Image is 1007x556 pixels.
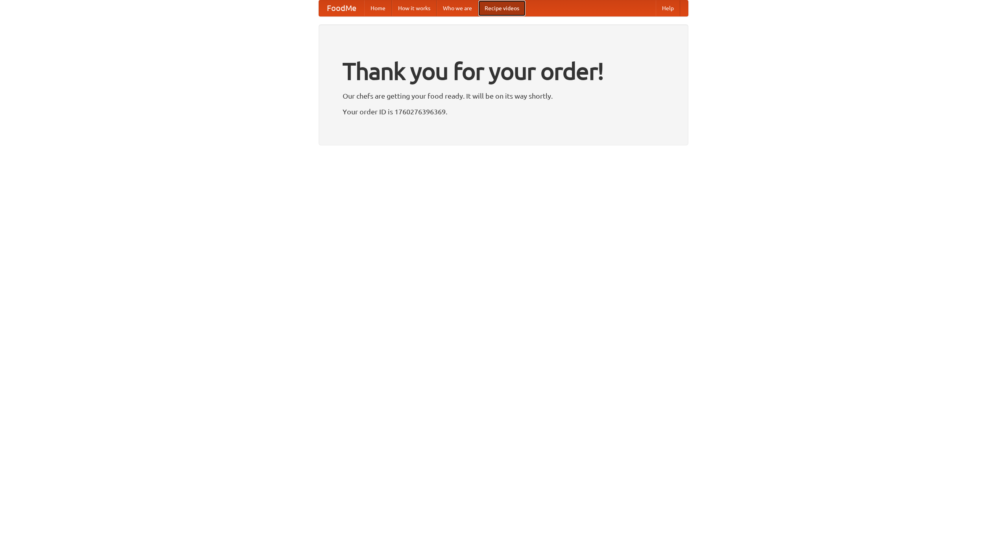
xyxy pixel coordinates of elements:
h1: Thank you for your order! [343,52,664,90]
a: Recipe videos [478,0,526,16]
a: How it works [392,0,437,16]
p: Your order ID is 1760276396369. [343,106,664,117]
a: Who we are [437,0,478,16]
a: Home [364,0,392,16]
a: Help [656,0,680,16]
p: Our chefs are getting your food ready. It will be on its way shortly. [343,90,664,102]
a: FoodMe [319,0,364,16]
